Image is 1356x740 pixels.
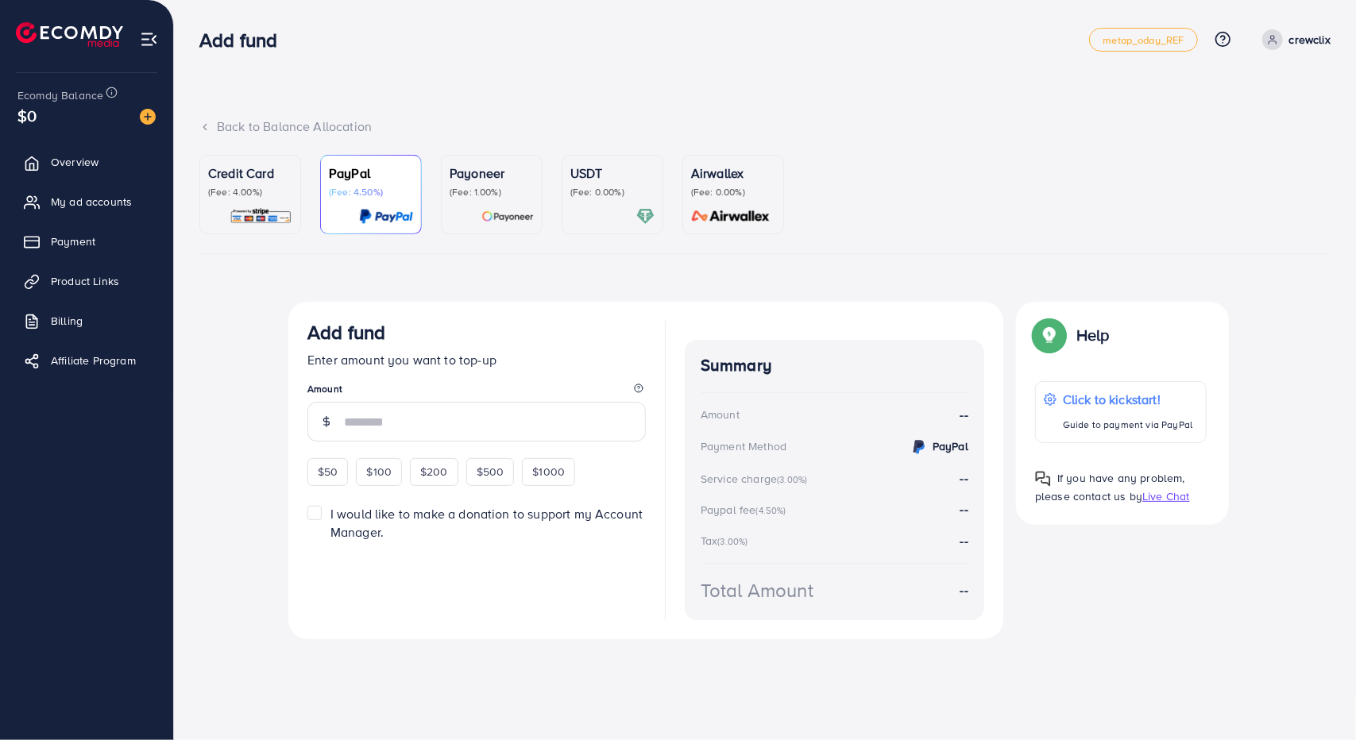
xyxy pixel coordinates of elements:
[1288,669,1344,728] iframe: Chat
[199,118,1331,136] div: Back to Balance Allocation
[140,109,156,125] img: image
[960,581,968,599] strong: --
[359,207,413,225] img: card
[51,233,95,249] span: Payment
[477,464,504,480] span: $500
[686,207,775,225] img: card
[12,305,161,337] a: Billing
[636,207,655,225] img: card
[960,406,968,424] strong: --
[481,207,534,225] img: card
[208,164,292,183] p: Credit Card
[701,407,740,422] div: Amount
[1035,470,1185,504] span: If you have any problem, please contact us by
[318,464,338,480] span: $50
[701,438,786,454] div: Payment Method
[51,154,99,170] span: Overview
[717,535,748,548] small: (3.00%)
[910,437,929,457] img: credit
[450,164,534,183] p: Payoneer
[51,273,119,289] span: Product Links
[12,146,161,178] a: Overview
[140,30,158,48] img: menu
[51,353,136,368] span: Affiliate Program
[1035,321,1064,349] img: Popup guide
[307,382,646,402] legend: Amount
[933,438,968,454] strong: PayPal
[960,469,968,487] strong: --
[450,186,534,198] p: (Fee: 1.00%)
[1103,35,1184,45] span: metap_oday_REF
[1076,326,1110,345] p: Help
[691,186,775,198] p: (Fee: 0.00%)
[17,87,103,103] span: Ecomdy Balance
[1289,30,1331,49] p: crewclix
[329,164,413,183] p: PayPal
[330,505,643,541] span: I would like to make a donation to support my Account Manager.
[329,186,413,198] p: (Fee: 4.50%)
[1256,29,1331,50] a: crewclix
[691,164,775,183] p: Airwallex
[1142,488,1189,504] span: Live Chat
[960,532,968,549] strong: --
[570,164,655,183] p: USDT
[1089,28,1197,52] a: metap_oday_REF
[420,464,448,480] span: $200
[1063,390,1192,409] p: Click to kickstart!
[701,471,812,487] div: Service charge
[1063,415,1192,434] p: Guide to payment via PayPal
[701,502,791,518] div: Paypal fee
[701,576,813,604] div: Total Amount
[307,350,646,369] p: Enter amount you want to top-up
[51,313,83,329] span: Billing
[701,533,753,549] div: Tax
[51,194,132,210] span: My ad accounts
[12,345,161,376] a: Affiliate Program
[17,104,37,127] span: $0
[366,464,392,480] span: $100
[12,265,161,297] a: Product Links
[570,186,655,198] p: (Fee: 0.00%)
[701,356,968,376] h4: Summary
[756,504,786,517] small: (4.50%)
[1035,471,1051,487] img: Popup guide
[307,321,385,344] h3: Add fund
[208,186,292,198] p: (Fee: 4.00%)
[16,22,123,47] img: logo
[230,207,292,225] img: card
[12,225,161,257] a: Payment
[199,29,290,52] h3: Add fund
[532,464,565,480] span: $1000
[12,186,161,218] a: My ad accounts
[777,473,807,486] small: (3.00%)
[960,500,968,518] strong: --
